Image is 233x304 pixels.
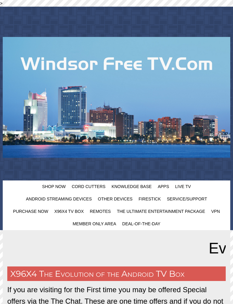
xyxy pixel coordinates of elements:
span: The Ultimate Entertainment Package [117,209,205,214]
a: Cord Cutters [69,180,108,193]
a: The Ultimate Entertainment Package [114,205,208,218]
marquee: Everyone should have a VPN, if you are expeiencing any issues try using the VPN....Many services ... [7,236,226,260]
span: Other Devices [98,197,133,201]
a: Apps [155,180,172,193]
a: Other Devices [95,193,136,205]
span: Android Streaming Devices [26,197,92,201]
span: Service/Support [167,197,207,201]
span: Member Only Area [73,221,116,226]
a: Live TV [172,180,194,193]
span: Apps [158,184,169,189]
span: Remotes [90,209,111,214]
span: X96X4 TV Box [54,209,84,214]
a: Deal-Of-The-Day [119,218,164,230]
a: Service/Support [164,193,210,205]
a: FireStick [136,193,164,205]
span: Purchase Now [13,209,48,214]
a: VPN [208,205,223,218]
span: Live TV [175,184,191,189]
span: Deal-Of-The-Day [122,221,160,226]
a: Member Only Area [69,218,119,230]
a: Purchase Now [10,205,51,218]
span: FireStick [139,197,161,201]
span: VPN [211,209,220,214]
a: Shop Now [39,180,69,193]
img: header photo [3,37,230,158]
a: Remotes [87,205,114,218]
a: Android Streaming Devices [23,193,95,205]
span: Cord Cutters [72,184,105,189]
span: Shop Now [42,184,66,189]
a: X96X4 TV Box [51,205,87,218]
a: Knowledge Base [109,180,155,193]
span: Knowledge Base [112,184,152,189]
span: X96X4 The Evolution of the Android TV Box [10,269,184,279]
